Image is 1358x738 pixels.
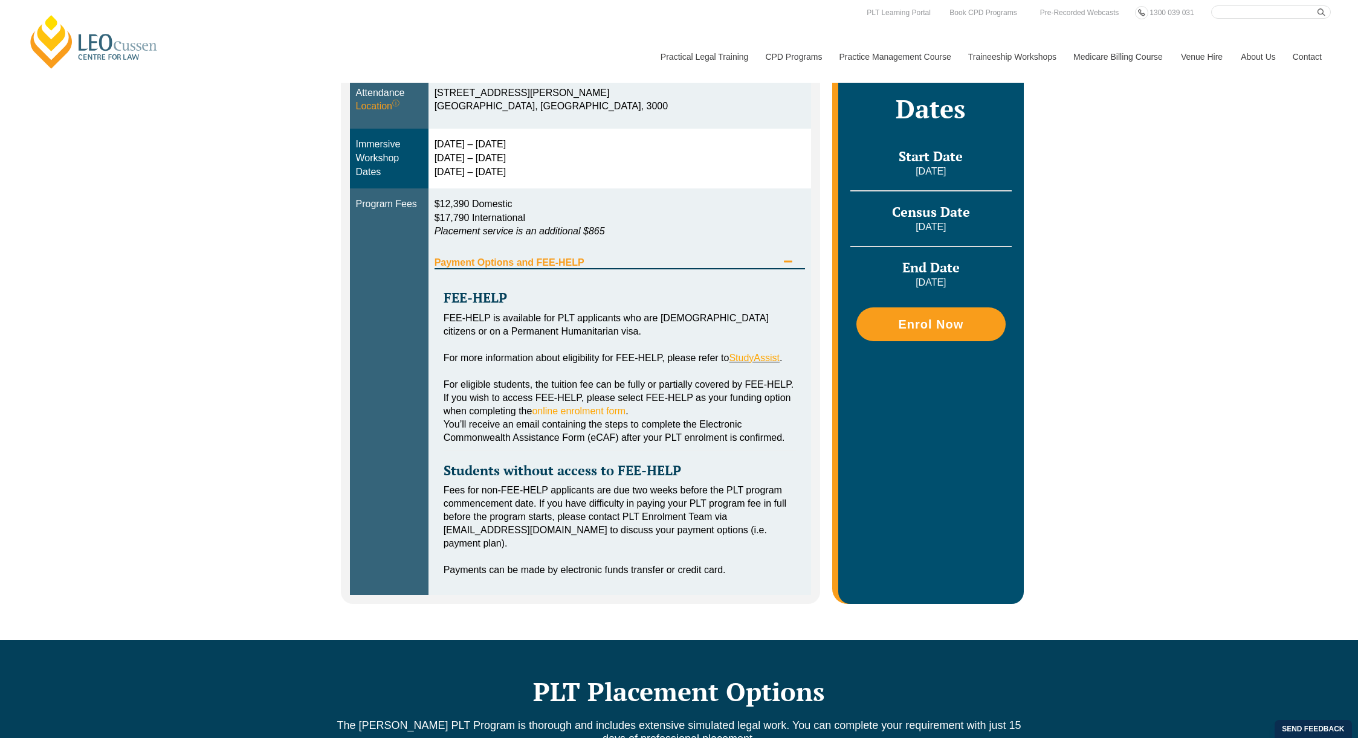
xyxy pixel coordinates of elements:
span: Start Date [899,147,963,165]
a: Practice Management Course [830,31,959,83]
div: [DATE] – [DATE] [DATE] – [DATE] [DATE] – [DATE] [435,138,806,179]
div: Level 15 [STREET_ADDRESS][PERSON_NAME] [GEOGRAPHIC_DATA], [GEOGRAPHIC_DATA], 3000 [435,72,806,114]
div: Fees for non-FEE-HELP applicants are due two weeks before the PLT program commencement date. If y... [444,484,797,550]
span: Payment Options and FEE-HELP [435,258,778,268]
sup: ⓘ [392,99,399,107]
a: Enrol Now [856,307,1005,341]
a: CPD Programs [756,31,830,83]
span: Location [356,100,400,114]
span: $17,790 International [435,213,525,223]
h2: Dates [850,94,1011,124]
div: Immersive Workshop Dates [356,138,422,179]
a: PLT Learning Portal [864,6,934,19]
a: Venue Hire [1172,31,1232,83]
span: 1300 039 031 [1149,8,1194,17]
a: Contact [1284,31,1331,83]
em: Placement service is an additional $865 [435,226,605,236]
span: Enrol Now [898,318,963,330]
strong: Students without access to FEE-HELP [444,461,681,479]
span: You’ll receive an email containing the steps to complete the Electronic Commonwealth Assistance F... [444,419,785,443]
span: Census Date [892,203,970,220]
strong: FEE-HELP [444,289,507,306]
span: $12,390 Domestic [435,199,512,209]
h2: PLT Placement Options [335,676,1024,707]
a: 1300 039 031 [1146,6,1197,19]
div: For eligible students, the tuition fee can be fully or partially covered by FEE-HELP. If you wish... [444,378,797,418]
a: Book CPD Programs [946,6,1020,19]
a: Medicare Billing Course [1064,31,1172,83]
a: Practical Legal Training [652,31,757,83]
a: [PERSON_NAME] Centre for Law [27,13,161,70]
a: About Us [1232,31,1284,83]
span: End Date [902,258,960,276]
a: Pre-Recorded Webcasts [1037,6,1122,19]
div: FEE-HELP is available for PLT applicants who are [DEMOGRAPHIC_DATA] citizens or on a Permanent Hu... [444,312,797,338]
p: [DATE] [850,220,1011,234]
div: Program Fees [356,197,422,211]
a: Traineeship Workshops [959,31,1064,83]
div: Immersive Attendance [356,72,422,114]
p: [DATE] [850,276,1011,289]
a: StudyAssist [729,353,780,363]
a: online enrolment form [532,406,626,416]
p: [DATE] [850,165,1011,178]
div: For more information about eligibility for FEE-HELP, please refer to . [444,351,797,365]
div: Payments can be made by electronic funds transfer or credit card. [444,563,797,577]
